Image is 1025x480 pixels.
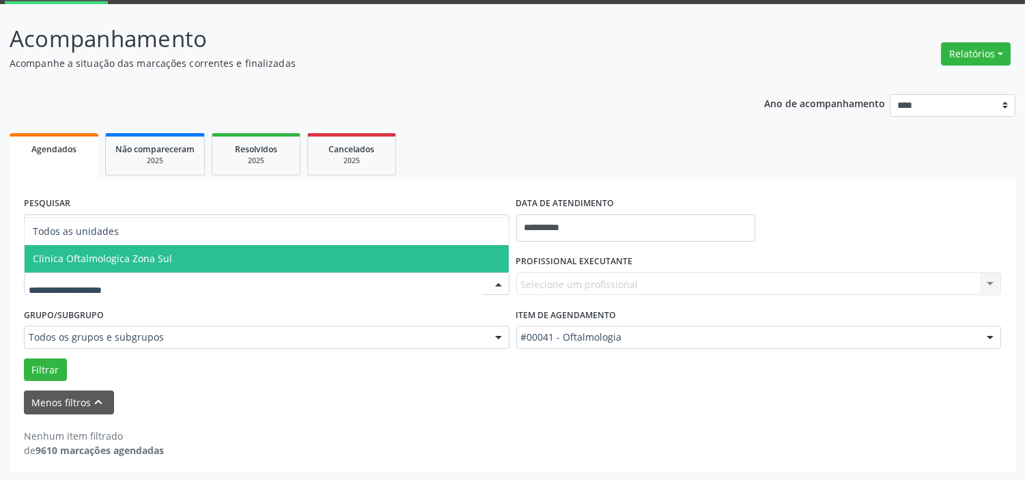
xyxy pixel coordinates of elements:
div: 2025 [115,156,195,166]
div: de [24,443,164,457]
span: Agendados [31,143,76,155]
span: Resolvidos [235,143,277,155]
div: 2025 [222,156,290,166]
span: Cancelados [329,143,375,155]
span: Todos as unidades [33,225,119,238]
label: DATA DE ATENDIMENTO [516,193,615,214]
div: 2025 [318,156,386,166]
p: Acompanhamento [10,22,714,56]
p: Acompanhe a situação das marcações correntes e finalizadas [10,56,714,70]
div: Nenhum item filtrado [24,429,164,443]
label: PESQUISAR [24,193,70,214]
label: Item de agendamento [516,305,617,326]
span: #00041 - Oftalmologia [521,330,974,344]
button: Menos filtroskeyboard_arrow_up [24,391,114,414]
p: Ano de acompanhamento [764,94,885,111]
span: Clinica Oftalmologica Zona Sul [33,252,172,265]
span: Não compareceram [115,143,195,155]
button: Relatórios [941,42,1011,66]
strong: 9610 marcações agendadas [36,444,164,457]
label: PROFISSIONAL EXECUTANTE [516,251,633,272]
i: keyboard_arrow_up [92,395,107,410]
label: Grupo/Subgrupo [24,305,104,326]
button: Filtrar [24,358,67,382]
span: Todos os grupos e subgrupos [29,330,481,344]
